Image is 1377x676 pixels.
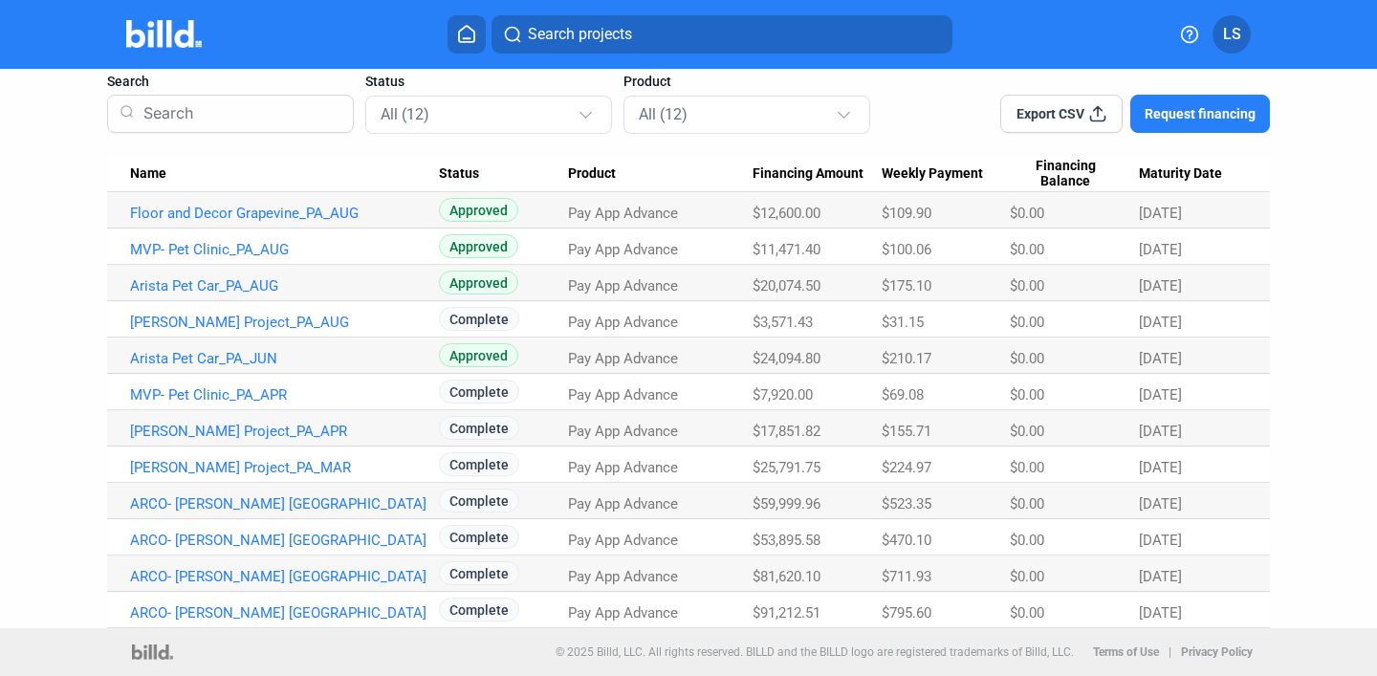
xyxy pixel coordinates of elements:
[568,459,678,476] span: Pay App Advance
[130,205,439,222] a: Floor and Decor Grapevine_PA_AUG
[882,568,931,585] span: $711.93
[568,495,678,512] span: Pay App Advance
[568,165,616,183] span: Product
[1139,314,1182,331] span: [DATE]
[1139,568,1182,585] span: [DATE]
[439,165,479,183] span: Status
[1145,104,1256,123] span: Request financing
[753,386,813,403] span: $7,920.00
[623,72,671,91] span: Product
[882,459,931,476] span: $224.97
[1139,165,1222,183] span: Maturity Date
[882,604,931,621] span: $795.60
[568,386,678,403] span: Pay App Advance
[136,89,341,139] input: Search
[882,241,931,258] span: $100.06
[1010,386,1044,403] span: $0.00
[132,644,173,660] img: logo
[1139,459,1182,476] span: [DATE]
[1139,350,1182,367] span: [DATE]
[107,72,149,91] span: Search
[1010,314,1044,331] span: $0.00
[556,645,1074,659] p: © 2025 Billd, LLC. All rights reserved. BILLD and the BILLD logo are registered trademarks of Bil...
[439,598,519,621] span: Complete
[882,277,931,294] span: $175.10
[1010,532,1044,549] span: $0.00
[568,205,678,222] span: Pay App Advance
[1223,23,1241,46] span: LS
[439,271,518,294] span: Approved
[882,165,1010,183] div: Weekly Payment
[753,241,820,258] span: $11,471.40
[1139,495,1182,512] span: [DATE]
[882,386,924,403] span: $69.08
[130,277,439,294] a: Arista Pet Car_PA_AUG
[439,525,519,549] span: Complete
[1139,241,1182,258] span: [DATE]
[1010,495,1044,512] span: $0.00
[1010,423,1044,440] span: $0.00
[130,241,439,258] a: MVP- Pet Clinic_PA_AUG
[1139,604,1182,621] span: [DATE]
[753,568,820,585] span: $81,620.10
[1139,205,1182,222] span: [DATE]
[568,165,753,183] div: Product
[753,277,820,294] span: $20,074.50
[882,205,931,222] span: $109.90
[439,307,519,331] span: Complete
[753,205,820,222] span: $12,600.00
[130,165,166,183] span: Name
[1016,104,1084,123] span: Export CSV
[130,350,439,367] a: Arista Pet Car_PA_JUN
[753,165,882,183] div: Financing Amount
[1010,568,1044,585] span: $0.00
[528,23,632,46] span: Search projects
[1139,165,1247,183] div: Maturity Date
[1181,645,1253,659] b: Privacy Policy
[130,314,439,331] a: [PERSON_NAME] Project_PA_AUG
[753,350,820,367] span: $24,094.80
[1139,386,1182,403] span: [DATE]
[1010,205,1044,222] span: $0.00
[1010,459,1044,476] span: $0.00
[1139,277,1182,294] span: [DATE]
[1213,15,1251,54] button: LS
[753,423,820,440] span: $17,851.82
[1093,645,1159,659] b: Terms of Use
[492,15,952,54] button: Search projects
[882,314,924,331] span: $31.15
[753,459,820,476] span: $25,791.75
[130,604,439,621] a: ARCO- [PERSON_NAME] [GEOGRAPHIC_DATA]
[130,495,439,512] a: ARCO- [PERSON_NAME] [GEOGRAPHIC_DATA]
[882,350,931,367] span: $210.17
[753,314,813,331] span: $3,571.43
[568,241,678,258] span: Pay App Advance
[1010,350,1044,367] span: $0.00
[882,423,931,440] span: $155.71
[1130,95,1270,133] button: Request financing
[130,165,439,183] div: Name
[130,532,439,549] a: ARCO- [PERSON_NAME] [GEOGRAPHIC_DATA]
[1169,645,1171,659] p: |
[439,561,519,585] span: Complete
[439,416,519,440] span: Complete
[1010,604,1044,621] span: $0.00
[439,452,519,476] span: Complete
[130,568,439,585] a: ARCO- [PERSON_NAME] [GEOGRAPHIC_DATA]
[439,489,519,512] span: Complete
[130,386,439,403] a: MVP- Pet Clinic_PA_APR
[568,350,678,367] span: Pay App Advance
[439,234,518,258] span: Approved
[1139,532,1182,549] span: [DATE]
[882,165,983,183] span: Weekly Payment
[753,165,863,183] span: Financing Amount
[568,314,678,331] span: Pay App Advance
[130,459,439,476] a: [PERSON_NAME] Project_PA_MAR
[753,604,820,621] span: $91,212.51
[365,72,404,91] span: Status
[568,568,678,585] span: Pay App Advance
[1010,277,1044,294] span: $0.00
[568,277,678,294] span: Pay App Advance
[639,105,688,123] mat-select-trigger: All (12)
[439,165,568,183] div: Status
